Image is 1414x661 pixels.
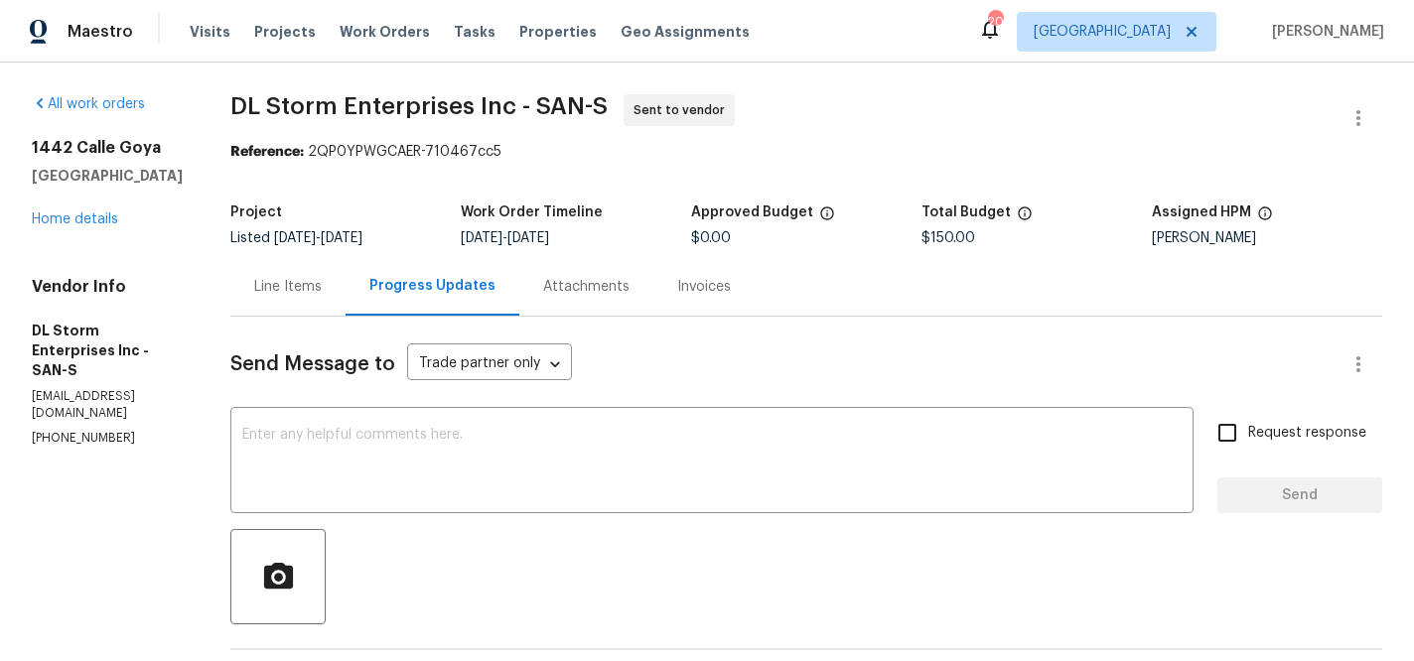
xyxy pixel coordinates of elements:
span: [GEOGRAPHIC_DATA] [1034,22,1171,42]
h5: DL Storm Enterprises Inc - SAN-S [32,321,183,380]
a: All work orders [32,97,145,111]
span: Send Message to [230,354,395,374]
span: Visits [190,22,230,42]
div: [PERSON_NAME] [1152,231,1382,245]
span: Properties [519,22,597,42]
span: Request response [1248,423,1366,444]
h5: Project [230,205,282,219]
span: - [274,231,362,245]
div: Progress Updates [369,276,495,296]
span: Listed [230,231,362,245]
h5: Assigned HPM [1152,205,1251,219]
span: $150.00 [921,231,975,245]
span: $0.00 [691,231,731,245]
h5: Work Order Timeline [461,205,603,219]
span: Sent to vendor [634,100,733,120]
div: Trade partner only [407,348,572,381]
span: - [461,231,549,245]
h2: 1442 Calle Goya [32,138,183,158]
div: Line Items [254,277,322,297]
span: The total cost of line items that have been proposed by Opendoor. This sum includes line items th... [1017,205,1033,231]
div: Invoices [677,277,731,297]
p: [PHONE_NUMBER] [32,430,183,447]
div: Attachments [543,277,630,297]
h5: Approved Budget [691,205,813,219]
h5: Total Budget [921,205,1011,219]
span: [DATE] [461,231,502,245]
div: 20 [988,12,1002,32]
div: 2QP0YPWGCAER-710467cc5 [230,142,1382,162]
b: Reference: [230,145,304,159]
span: Projects [254,22,316,42]
a: Home details [32,212,118,226]
span: DL Storm Enterprises Inc - SAN-S [230,94,608,118]
p: [EMAIL_ADDRESS][DOMAIN_NAME] [32,388,183,422]
span: Geo Assignments [621,22,750,42]
span: The total cost of line items that have been approved by both Opendoor and the Trade Partner. This... [819,205,835,231]
span: [DATE] [274,231,316,245]
h4: Vendor Info [32,277,183,297]
span: The hpm assigned to this work order. [1257,205,1273,231]
span: [PERSON_NAME] [1264,22,1384,42]
span: [DATE] [321,231,362,245]
span: Tasks [454,25,495,39]
span: Work Orders [340,22,430,42]
span: Maestro [68,22,133,42]
h5: [GEOGRAPHIC_DATA] [32,166,183,186]
span: [DATE] [507,231,549,245]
